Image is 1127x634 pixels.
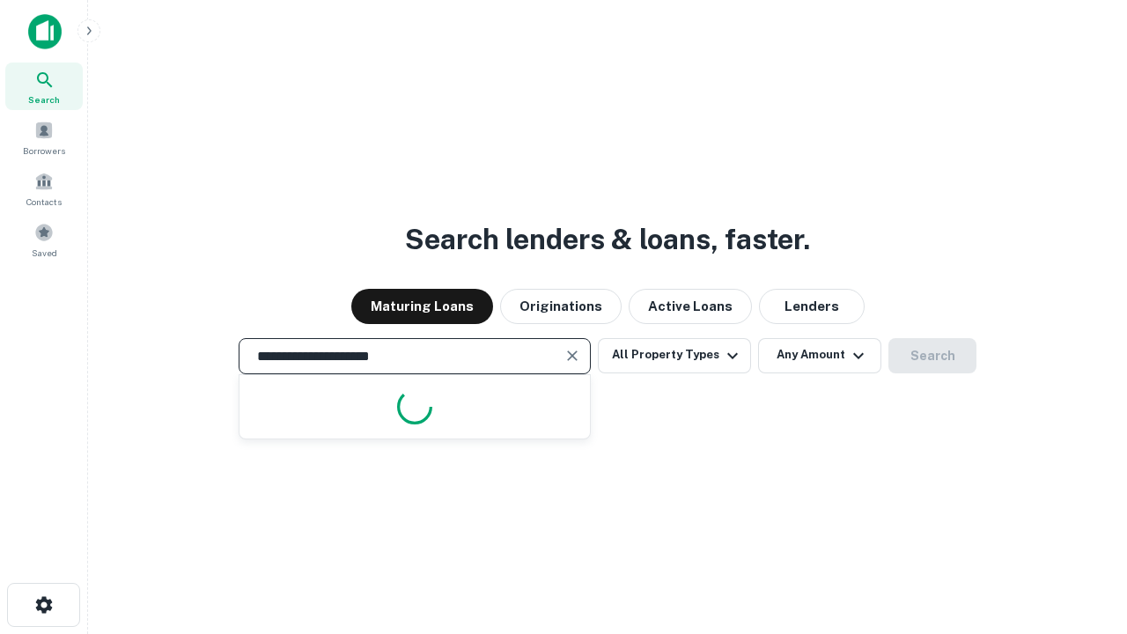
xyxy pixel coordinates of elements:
[5,114,83,161] a: Borrowers
[405,218,810,261] h3: Search lenders & loans, faster.
[758,338,881,373] button: Any Amount
[5,165,83,212] a: Contacts
[26,195,62,209] span: Contacts
[629,289,752,324] button: Active Loans
[759,289,865,324] button: Lenders
[23,144,65,158] span: Borrowers
[32,246,57,260] span: Saved
[5,216,83,263] a: Saved
[560,343,585,368] button: Clear
[1039,493,1127,578] iframe: Chat Widget
[28,14,62,49] img: capitalize-icon.png
[351,289,493,324] button: Maturing Loans
[28,92,60,107] span: Search
[5,63,83,110] a: Search
[500,289,622,324] button: Originations
[598,338,751,373] button: All Property Types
